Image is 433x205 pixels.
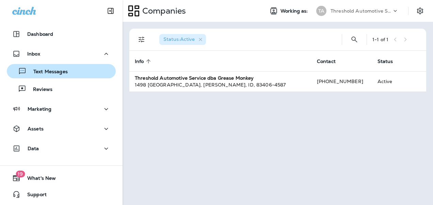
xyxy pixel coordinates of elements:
p: Dashboard [27,31,53,37]
button: Filters [135,33,148,46]
button: Marketing [7,102,116,116]
button: Dashboard [7,27,116,41]
span: Info [135,58,153,64]
span: What's New [20,175,56,184]
span: Support [20,192,47,200]
button: Support [7,188,116,201]
div: 1498 [GEOGRAPHIC_DATA] , [PERSON_NAME] , ID , 83406-4587 [135,81,306,88]
button: Text Messages [7,64,116,78]
strong: Threshold Automotive Service dba Grease Monkey [135,75,254,81]
p: Companies [140,6,186,16]
span: Status [378,59,393,64]
span: 19 [16,171,25,177]
td: [PHONE_NUMBER] [311,71,372,92]
button: Reviews [7,82,116,96]
span: Info [135,59,144,64]
div: TA [316,6,326,16]
button: 19What's New [7,171,116,185]
span: Status [378,58,402,64]
button: Settings [414,5,426,17]
p: Threshold Automotive Service dba Grease Monkey [331,8,392,14]
button: Data [7,142,116,155]
div: Status:Active [159,34,206,45]
button: Collapse Sidebar [101,4,120,18]
button: Inbox [7,47,116,61]
button: Search Companies [348,33,361,46]
td: Active [372,71,408,92]
p: Data [28,146,39,151]
span: Status : Active [163,36,195,42]
p: Assets [28,126,44,131]
span: Working as: [280,8,309,14]
p: Marketing [28,106,51,112]
p: Text Messages [27,69,68,75]
span: Contact [317,58,344,64]
span: Contact [317,59,336,64]
p: Reviews [26,86,52,93]
div: 1 - 1 of 1 [372,37,388,42]
button: Assets [7,122,116,136]
p: Inbox [27,51,40,57]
